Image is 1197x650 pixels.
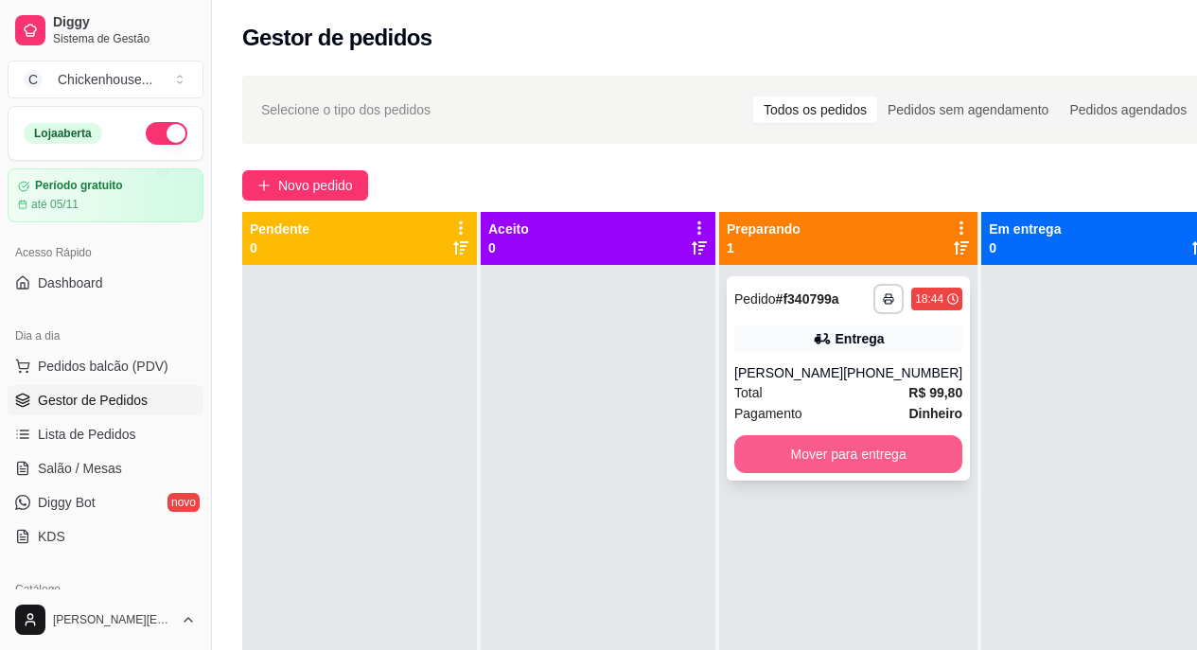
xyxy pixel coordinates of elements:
div: Pedidos agendados [1059,97,1197,123]
div: Domínio: [DOMAIN_NAME] [49,49,212,64]
div: Pedidos sem agendamento [877,97,1059,123]
a: Lista de Pedidos [8,419,203,449]
div: Dia a dia [8,321,203,351]
strong: Dinheiro [908,406,962,421]
a: KDS [8,521,203,552]
span: Pagamento [734,403,802,424]
img: website_grey.svg [30,49,45,64]
a: Período gratuitoaté 05/11 [8,168,203,222]
strong: R$ 99,80 [908,385,962,400]
article: Período gratuito [35,179,123,193]
button: Select a team [8,61,203,98]
div: Chickenhouse ... [58,70,152,89]
a: DiggySistema de Gestão [8,8,203,53]
button: Pedidos balcão (PDV) [8,351,203,381]
p: Em entrega [989,220,1061,238]
p: Preparando [727,220,801,238]
span: plus [257,179,271,192]
strong: # f340799a [776,291,839,307]
a: Diggy Botnovo [8,487,203,518]
span: Gestor de Pedidos [38,391,148,410]
img: logo_orange.svg [30,30,45,45]
span: Pedido [734,291,776,307]
div: Loja aberta [24,123,102,144]
div: Acesso Rápido [8,237,203,268]
p: Aceito [488,220,529,238]
div: 18:44 [915,291,943,307]
span: Salão / Mesas [38,459,122,478]
span: Lista de Pedidos [38,425,136,444]
span: Diggy Bot [38,493,96,512]
div: Palavras-chave [220,112,304,124]
p: 1 [727,238,801,257]
button: Alterar Status [146,122,187,145]
span: KDS [38,527,65,546]
span: Dashboard [38,273,103,292]
span: Sistema de Gestão [53,31,196,46]
div: [PERSON_NAME] [734,363,843,382]
div: Catálogo [8,574,203,605]
a: Gestor de Pedidos [8,385,203,415]
p: 0 [488,238,529,257]
button: Novo pedido [242,170,368,201]
img: tab_domain_overview_orange.svg [79,110,94,125]
p: Pendente [250,220,309,238]
button: Mover para entrega [734,435,962,473]
div: v 4.0.25 [53,30,93,45]
div: Todos os pedidos [753,97,877,123]
article: até 05/11 [31,197,79,212]
span: C [24,70,43,89]
div: [PHONE_NUMBER] [843,363,962,382]
span: [PERSON_NAME][EMAIL_ADDRESS][DOMAIN_NAME] [53,612,173,627]
p: 0 [989,238,1061,257]
div: Entrega [836,329,885,348]
span: Total [734,382,763,403]
a: Salão / Mesas [8,453,203,483]
div: Domínio [99,112,145,124]
span: Diggy [53,14,196,31]
p: 0 [250,238,309,257]
button: [PERSON_NAME][EMAIL_ADDRESS][DOMAIN_NAME] [8,597,203,642]
span: Selecione o tipo dos pedidos [261,99,431,120]
span: Novo pedido [278,175,353,196]
a: Dashboard [8,268,203,298]
img: tab_keywords_by_traffic_grey.svg [200,110,215,125]
span: Pedidos balcão (PDV) [38,357,168,376]
h2: Gestor de pedidos [242,23,432,53]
